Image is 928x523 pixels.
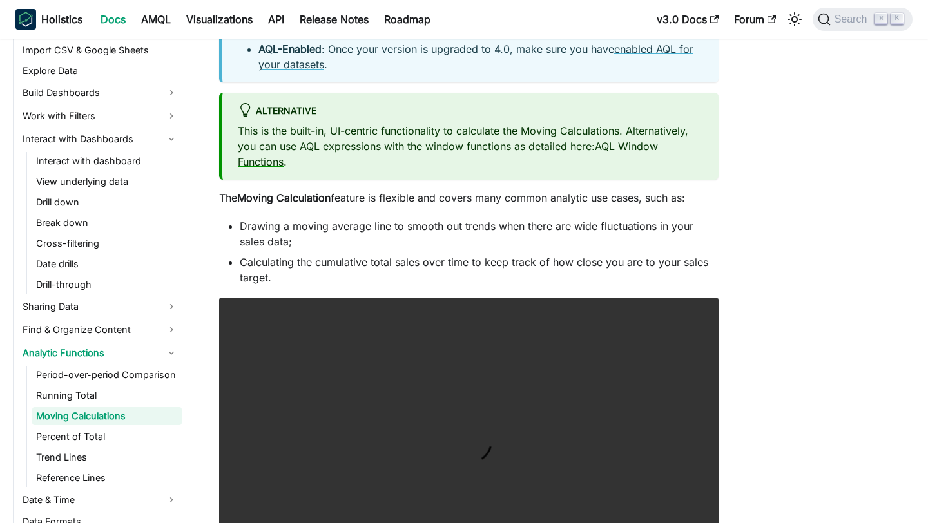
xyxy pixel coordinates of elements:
a: Date drills [32,255,182,273]
a: Drill down [32,193,182,211]
li: Calculating the cumulative total sales over time to keep track of how close you are to your sales... [240,254,719,285]
a: Percent of Total [32,428,182,446]
button: Search (Command+K) [813,8,913,31]
a: Import CSV & Google Sheets [19,41,182,59]
a: Break down [32,214,182,232]
a: HolisticsHolistics [15,9,82,30]
span: Search [831,14,875,25]
a: Find & Organize Content [19,319,182,340]
li: : Once your version is upgraded to 4.0, make sure you have . [258,41,703,72]
strong: AQL-Enabled [258,43,322,55]
a: Trend Lines [32,448,182,466]
kbd: ⌘ [875,13,887,24]
a: Build Dashboards [19,82,182,103]
a: Running Total [32,386,182,404]
a: AMQL [133,9,179,30]
a: Interact with dashboard [32,152,182,170]
p: The feature is flexible and covers many common analytic use cases, such as: [219,190,719,205]
a: Docs [93,9,133,30]
a: Interact with Dashboards [19,129,182,149]
a: Drill-through [32,276,182,294]
a: Visualizations [179,9,260,30]
a: Cross-filtering [32,234,182,252]
a: Period-over-period Comparison [32,366,182,384]
kbd: K [891,13,904,24]
strong: Moving Calculation [237,191,331,204]
a: Moving Calculations [32,407,182,425]
a: Reference Lines [32,469,182,487]
a: v3.0 Docs [649,9,726,30]
a: Work with Filters [19,106,182,126]
a: Date & Time [19,490,182,510]
a: Analytic Functions [19,343,182,363]
a: enabled AQL for your datasets [258,43,693,71]
p: This is the built-in, UI-centric functionality to calculate the Moving Calculations. Alternativel... [238,123,703,169]
a: Release Notes [292,9,376,30]
a: Sharing Data [19,296,182,317]
a: AQL Window Functions [238,140,658,168]
a: API [260,9,292,30]
a: Forum [726,9,784,30]
b: Holistics [41,12,82,27]
li: Drawing a moving average line to smooth out trends when there are wide fluctuations in your sales... [240,218,719,249]
button: Switch between dark and light mode (currently light mode) [784,9,805,30]
a: Roadmap [376,9,438,30]
a: Explore Data [19,62,182,80]
img: Holistics [15,9,36,30]
div: Alternative [238,103,703,120]
a: View underlying data [32,173,182,191]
